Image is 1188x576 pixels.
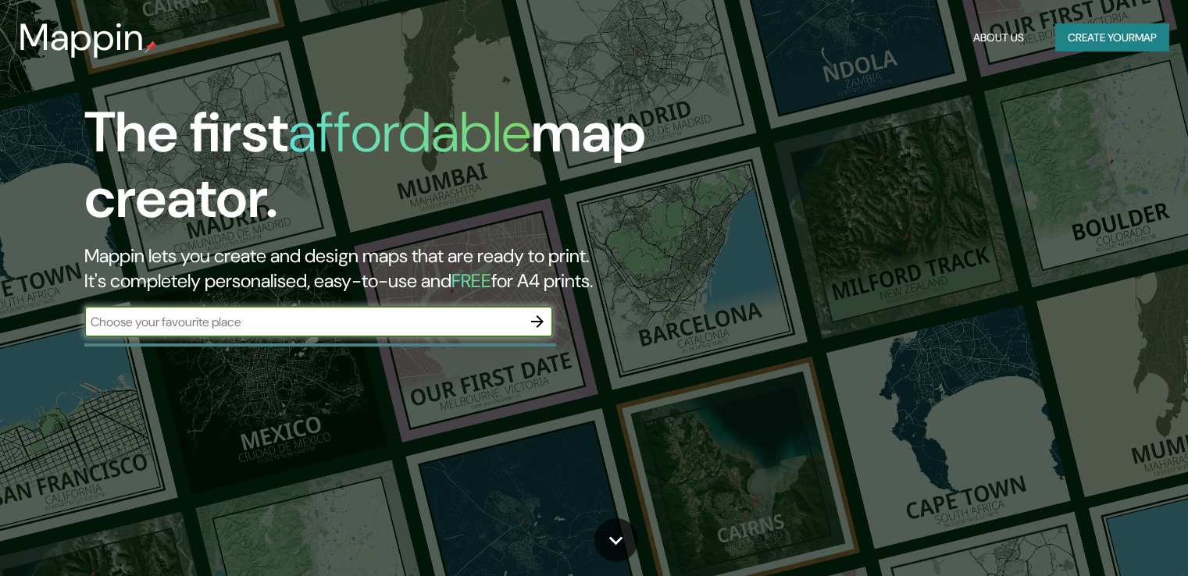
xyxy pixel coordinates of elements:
h1: The first map creator. [84,100,679,244]
button: Create yourmap [1055,23,1169,52]
h1: affordable [288,96,531,169]
input: Choose your favourite place [84,313,522,331]
h3: Mappin [19,16,144,59]
h5: FREE [451,268,491,293]
button: About Us [967,23,1030,52]
img: mappin-pin [144,41,157,53]
h2: Mappin lets you create and design maps that are ready to print. It's completely personalised, eas... [84,244,679,293]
